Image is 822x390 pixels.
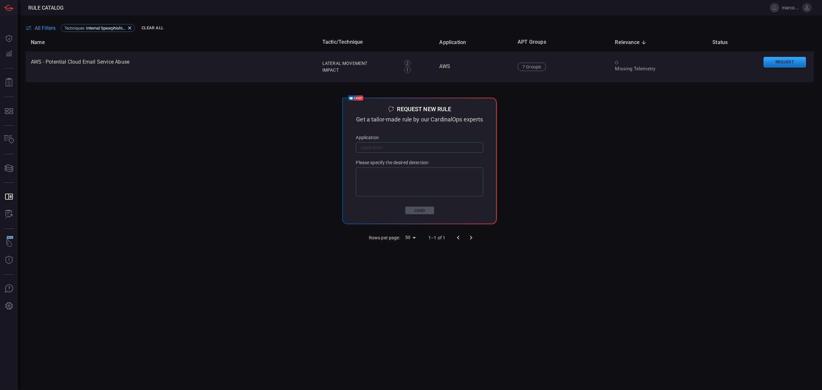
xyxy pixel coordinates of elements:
button: Ask Us A Question [1,281,17,297]
p: Please specify the desired detection: [356,160,483,165]
th: Tactic/Technique [317,33,434,51]
div: Techniques:Internal Spearphishing [61,24,135,32]
div: Request new rule [397,106,451,112]
span: expert [354,94,362,101]
div: Missing Telemetry [615,66,702,72]
td: AWS [434,51,512,82]
span: Rule Catalog [28,5,64,11]
span: Internal Spearphishing [86,26,126,31]
th: APT Groups [512,33,610,51]
p: Application [356,135,483,140]
div: 50 [403,233,418,242]
td: AWS - Potential Cloud Email Service Abuse [26,51,317,82]
button: Threat Intelligence [1,253,17,268]
div: Impact [322,67,397,74]
button: MITRE - Detection Posture [1,103,17,119]
button: Rule Catalog [1,189,17,205]
span: marco.[PERSON_NAME] [782,5,800,10]
button: Reports [1,75,17,90]
button: Inventory [1,132,17,147]
span: Techniques : [65,26,85,31]
span: All Filters [35,25,56,31]
button: Wingman [1,235,17,251]
p: Rows per page: [369,235,400,241]
button: Clear All [140,23,165,33]
p: 1–1 of 1 [428,235,445,241]
span: Name [31,39,53,46]
span: Application [439,39,474,46]
button: Request [764,57,806,67]
span: Status [713,39,736,46]
span: Relevance [615,39,648,46]
div: 2 [404,60,411,66]
button: Detections [1,46,17,62]
button: ALERT ANALYSIS [1,207,17,222]
div: 7 Groups [518,63,546,71]
div: Lateral Movement [322,60,397,67]
button: All Filters [26,25,56,31]
input: Application [356,141,483,153]
button: Dashboard [1,31,17,46]
div: Get a tailor-made rule by our CardinalOps experts [356,117,483,122]
button: Preferences [1,298,17,314]
button: Cards [1,161,17,176]
div: 1 [404,67,411,73]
